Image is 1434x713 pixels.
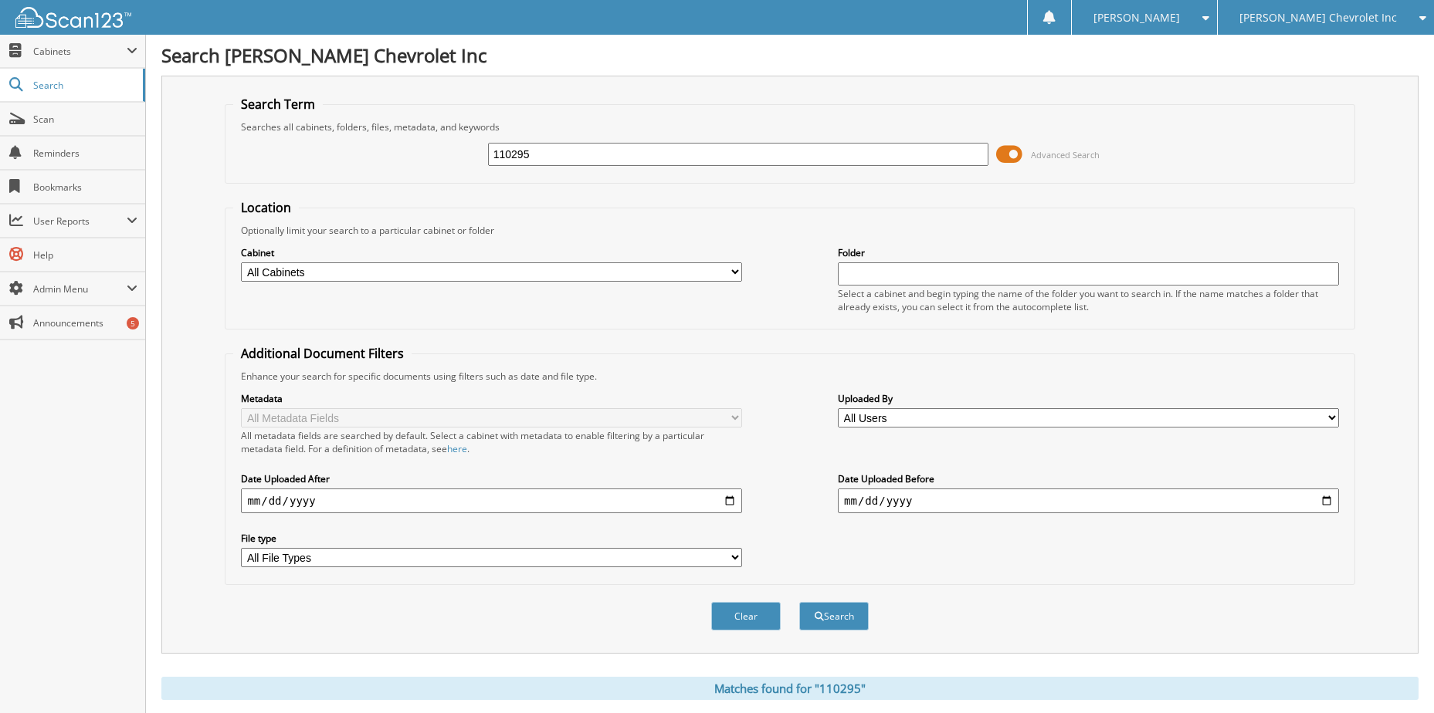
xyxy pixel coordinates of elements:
[233,96,323,113] legend: Search Term
[838,246,1339,259] label: Folder
[161,42,1419,68] h1: Search [PERSON_NAME] Chevrolet Inc
[838,472,1339,485] label: Date Uploaded Before
[1031,149,1100,161] span: Advanced Search
[233,345,412,362] legend: Additional Document Filters
[241,429,742,455] div: All metadata fields are searched by default. Select a cabinet with metadata to enable filtering b...
[33,316,137,329] span: Announcements
[1239,13,1397,22] span: [PERSON_NAME] Chevrolet Inc
[838,392,1339,405] label: Uploaded By
[838,287,1339,313] div: Select a cabinet and begin typing the name of the folder you want to search in. If the name match...
[241,392,742,405] label: Metadata
[233,370,1346,383] div: Enhance your search for specific documents using filters such as date and file type.
[33,215,127,228] span: User Reports
[233,224,1346,237] div: Optionally limit your search to a particular cabinet or folder
[15,7,131,28] img: scan123-logo-white.svg
[33,79,135,92] span: Search
[233,120,1346,133] div: Searches all cabinets, folders, files, metadata, and keywords
[127,317,139,329] div: 5
[33,45,127,58] span: Cabinets
[447,442,467,455] a: here
[33,248,137,262] span: Help
[711,602,781,630] button: Clear
[161,677,1419,700] div: Matches found for "110295"
[241,246,742,259] label: Cabinet
[33,282,127,296] span: Admin Menu
[838,488,1339,513] input: end
[33,113,137,126] span: Scan
[33,147,137,160] span: Reminders
[241,532,742,545] label: File type
[1093,13,1180,22] span: [PERSON_NAME]
[241,488,742,513] input: start
[241,472,742,485] label: Date Uploaded After
[799,602,869,630] button: Search
[233,199,299,216] legend: Location
[33,181,137,194] span: Bookmarks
